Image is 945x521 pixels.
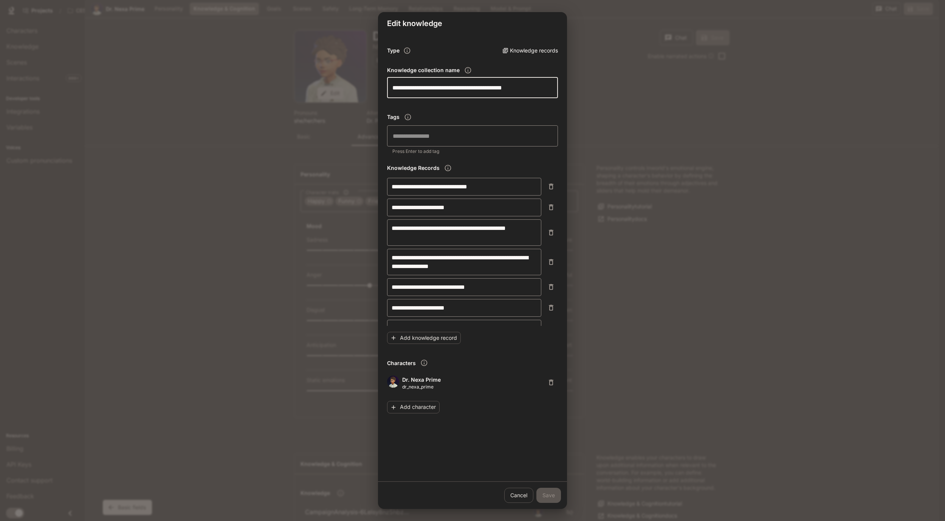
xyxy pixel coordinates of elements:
[387,359,416,367] p: Characters
[402,384,441,390] p: dr_nexa_prime
[387,332,461,344] button: Add knowledge record
[387,401,440,413] button: Add character
[504,488,533,503] a: Cancel
[387,66,460,74] h6: Knowledge collection name
[387,164,440,172] h6: Knowledge Records
[402,376,441,384] p: Dr. Nexa Prime
[392,148,553,155] p: Press Enter to add tag
[387,113,400,121] h6: Tags
[544,376,558,392] span: Delete
[387,376,399,388] img: Dr. Nexa Prime
[378,12,567,35] h2: Edit knowledge
[387,47,400,54] h6: Type
[510,47,558,54] p: Knowledge records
